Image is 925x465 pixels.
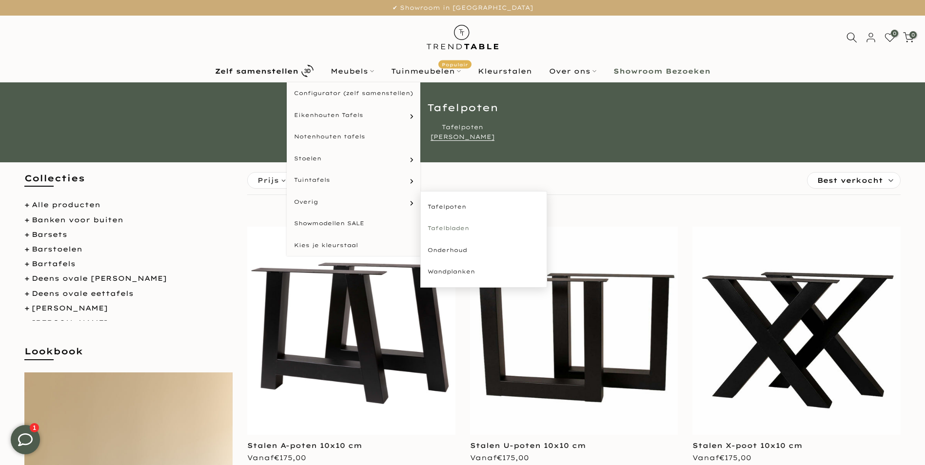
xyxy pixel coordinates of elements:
b: Showroom Bezoeken [613,68,710,75]
a: Stalen X-poot 10x10 cm [692,441,803,450]
img: trend-table [420,16,505,59]
a: Eikenhouten Tafels [287,104,420,126]
a: Barsets [32,230,67,239]
a: 0 [903,32,914,43]
a: Kies je kleurstaal [287,234,420,256]
b: Zelf samenstellen [215,68,298,75]
span: Vanaf [692,453,751,462]
span: €175,00 [274,453,306,462]
a: Deens ovale eettafels [32,289,134,298]
a: Showroom Bezoeken [605,65,719,77]
a: [PERSON_NAME] [32,304,108,312]
a: Configurator (zelf samenstellen) [287,82,420,104]
span: Tuintafels [294,176,330,184]
a: Over ons [540,65,605,77]
a: [PERSON_NAME] [32,318,108,327]
span: Best verkocht [817,173,883,188]
a: TuinmeubelenPopulair [382,65,469,77]
span: Stoelen [294,155,321,163]
a: Bartafels [32,259,76,268]
a: Stalen A-poten 10x10 cm [247,441,362,450]
span: 0 [891,30,898,37]
span: 0 [909,31,917,39]
h5: Lookbook [24,345,233,367]
h5: Collecties [24,172,233,194]
a: Deens ovale [PERSON_NAME] [32,274,167,283]
a: Wandplanken [420,261,547,283]
a: Overig [287,191,420,213]
a: Barstoelen [32,245,82,253]
a: Tafelpoten [420,196,547,218]
p: ✔ Showroom in [GEOGRAPHIC_DATA] [12,2,913,13]
a: Stalen U-poten 10x10 cm [470,441,586,450]
a: Kleurstalen [469,65,540,77]
span: Prijs [257,175,279,186]
span: Overig [294,198,318,206]
a: Alle producten [32,200,100,209]
span: Vanaf [247,453,306,462]
a: Banken voor buiten [32,215,123,224]
a: Tuintafels [287,169,420,191]
a: Meubels [322,65,382,77]
a: Stoelen [287,148,420,170]
a: Zelf samenstellen [206,62,322,79]
a: Onderhoud [420,239,547,261]
a: Notenhouten tafels [287,126,420,148]
a: 0 [885,32,895,43]
span: €175,00 [719,453,751,462]
span: Vanaf [470,453,529,462]
span: €175,00 [497,453,529,462]
iframe: toggle-frame [1,415,50,464]
span: Populair [438,60,472,68]
h1: Tafelpoten [177,103,748,113]
label: Sorteren:Best verkocht [807,173,900,188]
a: Showmodellen SALE [287,213,420,234]
div: Tafelpoten [280,122,646,142]
a: [PERSON_NAME] [431,133,494,141]
span: Eikenhouten Tafels [294,111,363,119]
a: Tafelbladen [420,217,547,239]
